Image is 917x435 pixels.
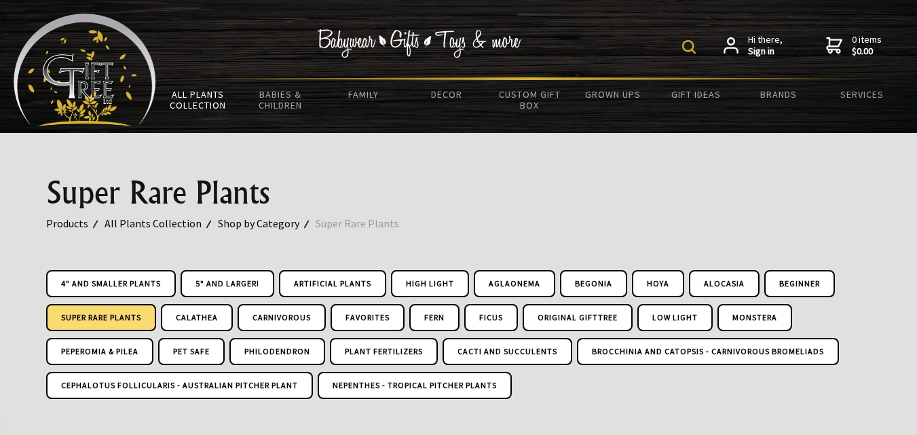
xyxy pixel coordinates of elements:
a: Artificial Plants [279,270,386,297]
a: 4" and Smaller Plants [46,270,176,297]
a: Brocchinia And Catopsis - Carnivorous Bromeliads [577,338,839,365]
a: Services [821,80,903,109]
img: Babyware - Gifts - Toys and more... [14,14,156,126]
a: Peperomia & Pilea [46,338,153,365]
a: Shop by Category [218,214,316,232]
a: Cephalotus Follicularis - Australian Pitcher Plant [46,372,313,399]
a: Begonia [560,270,627,297]
a: Plant Fertilizers [330,338,438,365]
a: Original GiftTree [523,304,633,331]
a: Grown Ups [572,80,654,109]
a: 5" and Larger! [181,270,274,297]
a: Ficus [464,304,518,331]
img: Babywear - Gifts - Toys & more [318,29,521,58]
a: Favorites [331,304,405,331]
a: Aglaonema [474,270,555,297]
a: High Light [391,270,469,297]
a: Super Rare Plants [46,304,156,331]
a: Hoya [632,270,684,297]
a: Philodendron [229,338,325,365]
a: Babies & Children [239,80,322,119]
a: Decor [405,80,488,109]
a: Gift Ideas [654,80,737,109]
strong: Sign in [748,45,783,58]
span: Hi there, [748,34,783,58]
a: All Plants Collection [156,80,239,119]
a: Nepenthes - Tropical Pitcher Plants [318,372,512,399]
a: Family [322,80,405,109]
a: Cacti and Succulents [443,338,572,365]
a: Carnivorous [238,304,326,331]
a: Pet Safe [158,338,225,365]
a: 0 items$0.00 [826,34,882,58]
strong: $0.00 [852,45,882,58]
a: Products [46,214,105,232]
span: 0 items [852,33,882,58]
a: Brands [737,80,820,109]
a: Calathea [161,304,233,331]
a: Beginner [764,270,835,297]
a: Monstera [717,304,792,331]
a: Hi there,Sign in [724,34,783,58]
h1: Super Rare Plants [46,176,872,209]
a: Custom Gift Box [488,80,571,119]
a: Super Rare Plants [316,214,415,232]
a: All Plants Collection [105,214,218,232]
img: product search [682,40,696,54]
a: Alocasia [689,270,760,297]
a: Fern [409,304,460,331]
a: Low Light [637,304,713,331]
